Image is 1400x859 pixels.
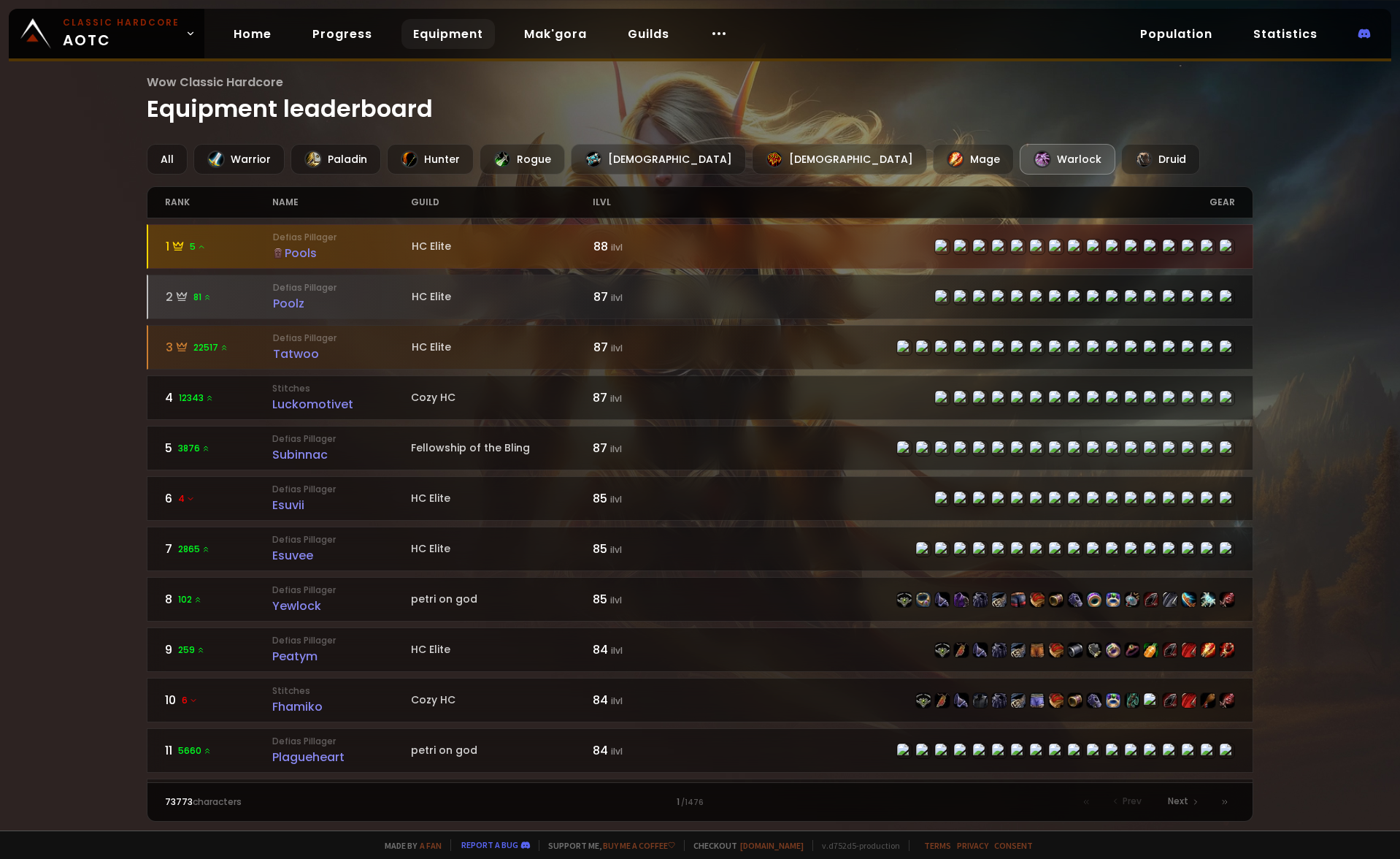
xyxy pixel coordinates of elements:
div: 6 [165,489,272,508]
img: item-19379 [1163,693,1177,708]
span: Made by [376,840,442,851]
div: Fellowship of the Bling [411,440,593,456]
a: 1252 Defias PillagerEthreosDont Be Weird84 ilvlitem-22506item-22943item-22507item-21671item-22510... [147,779,1253,823]
small: Defias Pillager [272,432,411,446]
div: Subinnac [272,446,411,464]
div: ilvl [593,187,700,218]
span: 81 [193,291,212,304]
img: item-22630 [1201,693,1215,708]
div: 1 [433,795,968,809]
span: 2865 [178,543,210,556]
a: Buy me a coffee [603,840,675,851]
span: 259 [178,644,205,657]
small: ilvl [610,594,622,606]
a: Classic HardcoreAOTC [9,9,204,58]
img: item-23025 [1087,592,1101,607]
img: item-22509 [1087,693,1101,708]
small: Stitches [272,684,411,698]
img: item-11122 [1144,643,1158,657]
span: 102 [178,593,202,606]
span: Checkout [684,840,804,851]
a: 72865 Defias PillagerEsuveeHC Elite85 ilvlitem-22506item-21608item-22507item-22504item-22730item-... [147,527,1253,571]
img: item-22505 [1011,592,1026,607]
span: v. d752d5 - production [812,840,900,851]
img: item-21709 [1125,643,1139,657]
img: item-23049 [1201,592,1215,607]
a: 106 StitchesFhamikoCozy HC84 ilvlitem-22506item-21608item-22507item-11840item-22504item-22510item... [147,678,1253,722]
img: item-22504 [973,592,988,607]
small: ilvl [611,644,623,657]
div: 87 [593,439,700,457]
div: Rogue [480,144,565,175]
div: [DEMOGRAPHIC_DATA] [571,144,746,175]
div: 3 [166,338,272,356]
div: Mage [933,144,1014,175]
div: 84 [593,741,700,760]
img: item-22800 [1201,643,1215,657]
small: Defias Pillager [273,231,412,244]
div: Hunter [387,144,474,175]
div: HC Elite [412,340,593,355]
img: item-22507 [935,592,950,607]
a: 9259 Defias PillagerPeatymHC Elite84 ilvlitem-22506item-21608item-22507item-22504item-22510item-1... [147,627,1253,672]
img: item-22807 [1182,592,1196,607]
img: item-22511 [1049,592,1064,607]
img: item-22731 [1182,643,1196,657]
img: item-22508 [1049,693,1064,708]
div: HC Elite [411,642,593,657]
div: 84 [593,691,700,709]
h1: Equipment leaderboard [147,73,1253,126]
img: item-23063 [1106,592,1120,607]
img: item-19861 [1220,643,1234,657]
small: ilvl [610,443,622,455]
div: [DEMOGRAPHIC_DATA] [752,144,927,175]
img: item-22504 [992,643,1007,657]
div: 85 [593,489,700,508]
img: item-22820 [1220,592,1234,607]
small: Stitches [272,382,411,395]
span: 5 [190,240,206,253]
div: guild [411,187,593,218]
div: Druid [1121,144,1200,175]
small: ilvl [611,695,623,707]
div: Peatym [272,647,411,665]
div: HC Elite [411,491,593,506]
div: Cozy HC [411,692,593,708]
small: / 1476 [681,797,704,809]
a: Privacy [957,840,988,851]
div: gear [700,187,1235,218]
div: 1 [166,237,272,256]
a: [DOMAIN_NAME] [740,840,804,851]
img: item-19950 [1125,592,1139,607]
img: item-22511 [1068,693,1082,708]
a: Report a bug [461,839,518,850]
small: ilvl [610,493,622,505]
div: petri on god [411,743,593,758]
div: 11 [165,741,272,760]
img: item-21608 [935,693,950,708]
div: Yewlock [272,597,411,615]
img: item-19379 [1163,643,1177,657]
img: item-23031 [1106,643,1120,657]
img: item-4335 [954,592,969,607]
a: Statistics [1242,19,1329,49]
a: Equipment [401,19,495,49]
img: item-19133 [1030,643,1045,657]
a: 115660 Defias PillagerPlagueheartpetri on god84 ilvlitem-22506item-22943item-22507item-10055item-... [147,728,1253,773]
div: name [272,187,411,218]
div: 5 [165,439,272,457]
small: Classic Hardcore [63,16,180,29]
img: item-21417 [1125,693,1139,708]
img: item-22509 [1068,592,1082,607]
div: rank [165,187,272,218]
small: Defias Pillager [272,533,411,546]
span: 3876 [178,442,210,455]
span: 5660 [178,744,212,757]
span: Next [1168,795,1188,808]
div: Poolz [273,294,412,313]
img: item-19379 [1144,592,1158,607]
div: Warrior [193,144,285,175]
a: Terms [924,840,951,851]
a: 412343 StitchesLuckomotivetCozy HC87 ilvlitem-22506item-22943item-22507item-22504item-22510item-2... [147,375,1253,420]
div: HC Elite [412,239,593,254]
